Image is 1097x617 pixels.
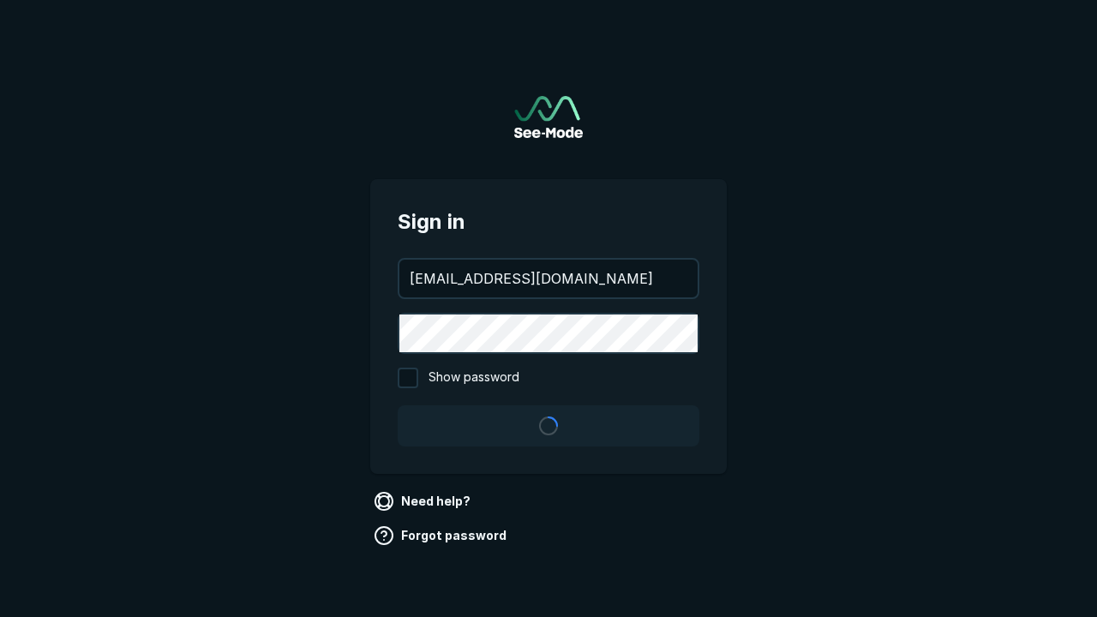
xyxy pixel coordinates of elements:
img: See-Mode Logo [514,96,583,138]
span: Sign in [398,207,699,237]
a: Forgot password [370,522,513,549]
a: Need help? [370,488,477,515]
span: Show password [429,368,519,388]
input: your@email.com [399,260,698,297]
a: Go to sign in [514,96,583,138]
